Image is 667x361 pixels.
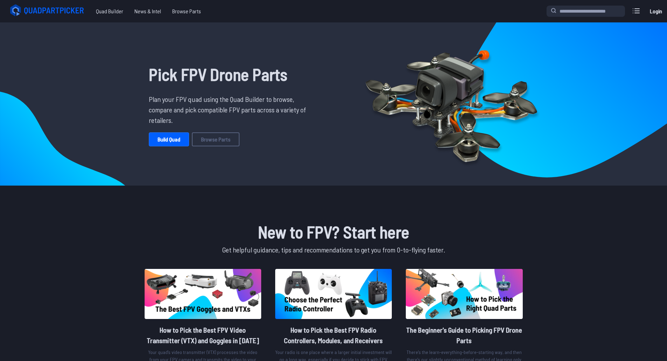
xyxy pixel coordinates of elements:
[406,325,522,346] h2: The Beginner's Guide to Picking FPV Drone Parts
[90,4,129,18] a: Quad Builder
[149,94,311,125] p: Plan your FPV quad using the Quad Builder to browse, compare and pick compatible FPV parts across...
[145,325,261,346] h2: How to Pick the Best FPV Video Transmitter (VTX) and Goggles in [DATE]
[647,4,664,18] a: Login
[192,132,239,146] a: Browse Parts
[143,219,524,244] h1: New to FPV? Start here
[149,132,189,146] a: Build Quad
[149,62,311,87] h1: Pick FPV Drone Parts
[406,269,522,319] img: image of post
[350,34,552,174] img: Quadcopter
[275,325,392,346] h2: How to Pick the Best FPV Radio Controllers, Modules, and Receivers
[275,269,392,319] img: image of post
[145,269,261,319] img: image of post
[167,4,207,18] a: Browse Parts
[129,4,167,18] a: News & Intel
[143,244,524,255] p: Get helpful guidance, tips and recommendations to get you from 0-to-flying faster.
